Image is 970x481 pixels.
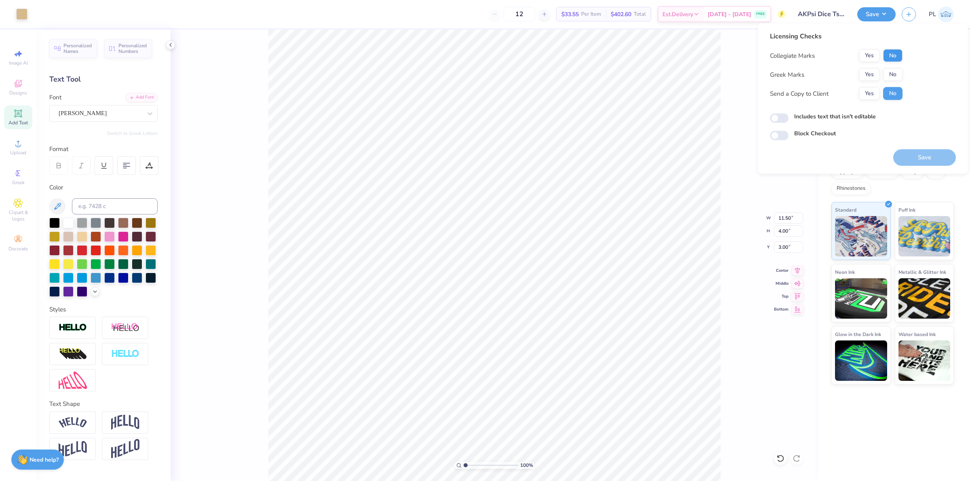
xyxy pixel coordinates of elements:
label: Font [49,93,61,102]
button: Yes [859,49,880,62]
span: Image AI [9,60,28,66]
span: Personalized Names [63,43,92,54]
input: e.g. 7428 c [72,198,158,214]
a: PL [929,6,954,22]
span: Decorate [8,246,28,252]
div: Rhinestones [831,183,871,195]
span: Bottom [774,307,789,312]
input: – – [504,7,535,21]
img: Free Distort [59,372,87,389]
button: Yes [859,68,880,81]
img: 3d Illusion [59,348,87,361]
img: Arch [111,415,139,430]
div: Text Shape [49,399,158,409]
span: $33.55 [561,10,579,19]
img: Puff Ink [898,216,951,256]
button: Save [857,7,896,21]
img: Neon Ink [835,278,887,319]
button: Yes [859,87,880,100]
img: Shadow [111,323,139,333]
div: Color [49,183,158,192]
span: Glow in the Dark Ink [835,330,881,338]
div: Send a Copy to Client [770,89,829,98]
span: Personalized Numbers [118,43,147,54]
span: Center [774,268,789,273]
span: Upload [10,149,26,156]
span: 100 % [520,462,533,469]
button: No [883,68,903,81]
span: Per Item [581,10,601,19]
input: Untitled Design [792,6,851,22]
div: Add Font [126,93,158,102]
img: Negative Space [111,349,139,359]
img: Pamela Lois Reyes [938,6,954,22]
img: Water based Ink [898,340,951,381]
img: Rise [111,439,139,459]
span: Neon Ink [835,268,855,276]
span: Total [634,10,646,19]
span: PL [929,10,936,19]
span: Standard [835,206,856,214]
span: Est. Delivery [662,10,693,19]
button: No [883,87,903,100]
span: Water based Ink [898,330,936,338]
img: Metallic & Glitter Ink [898,278,951,319]
span: Clipart & logos [4,209,32,222]
span: Metallic & Glitter Ink [898,268,946,276]
span: [DATE] - [DATE] [708,10,751,19]
span: Middle [774,281,789,286]
img: Standard [835,216,887,256]
span: Greek [12,179,25,186]
div: Collegiate Marks [770,51,815,60]
img: Stroke [59,323,87,332]
span: $402.60 [611,10,631,19]
img: Flag [59,441,87,457]
label: Block Checkout [794,129,836,138]
div: Format [49,145,158,154]
button: Switch to Greek Letters [107,130,158,137]
span: Puff Ink [898,206,915,214]
div: Greek Marks [770,70,804,79]
span: Top [774,294,789,299]
div: Licensing Checks [770,32,903,41]
strong: Need help? [30,456,59,464]
span: FREE [756,11,765,17]
span: Add Text [8,120,28,126]
div: Styles [49,305,158,314]
img: Glow in the Dark Ink [835,340,887,381]
img: Arc [59,417,87,428]
button: No [883,49,903,62]
label: Includes text that isn't editable [794,112,876,121]
span: Designs [9,90,27,96]
div: Text Tool [49,74,158,85]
